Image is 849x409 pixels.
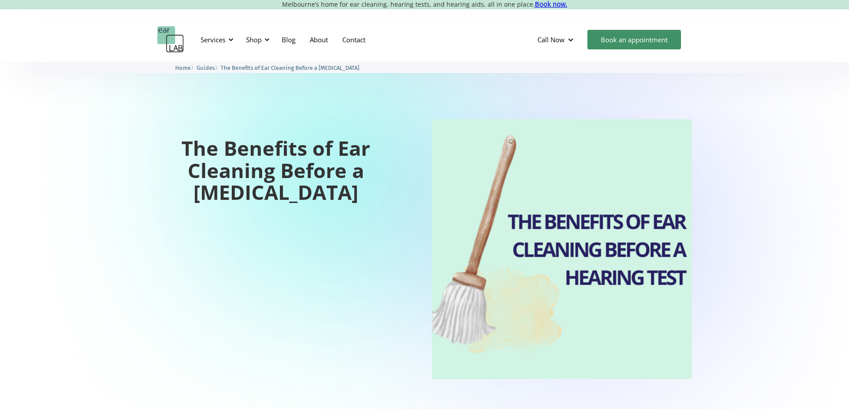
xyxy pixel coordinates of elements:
div: Call Now [537,35,565,44]
div: Call Now [530,26,583,53]
a: Contact [335,27,373,53]
h1: The Benefits of Ear Cleaning Before a [MEDICAL_DATA] [157,137,394,203]
a: About [303,27,335,53]
span: Guides [197,65,215,71]
div: Services [195,26,236,53]
div: Shop [241,26,272,53]
div: Shop [246,35,262,44]
li: 〉 [197,63,221,73]
a: home [157,26,184,53]
li: 〉 [175,63,197,73]
a: Book an appointment [587,30,681,49]
div: Services [201,35,226,44]
img: The Benefits of Ear Cleaning Before a Hearing Test [432,119,692,379]
a: The Benefits of Ear Cleaning Before a [MEDICAL_DATA] [221,63,359,72]
span: Home [175,65,191,71]
a: Home [175,63,191,72]
a: Blog [275,27,303,53]
a: Guides [197,63,215,72]
span: The Benefits of Ear Cleaning Before a [MEDICAL_DATA] [221,65,359,71]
